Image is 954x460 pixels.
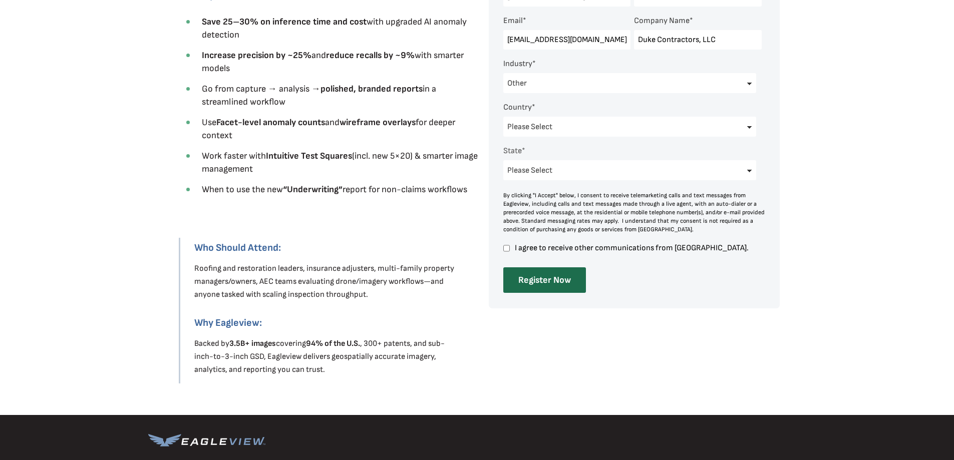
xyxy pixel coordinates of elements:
span: State [503,146,522,156]
strong: “Underwriting” [283,184,343,195]
input: Register Now [503,267,586,293]
div: By clicking "I Accept" below, I consent to receive telemarketing calls and text messages from Eag... [503,191,766,234]
span: Go from capture → analysis → in a streamlined workflow [202,84,436,107]
strong: Facet-level anomaly counts [216,117,325,128]
strong: Increase precision by ~25% [202,50,311,61]
span: Industry [503,59,532,69]
span: Company Name [634,16,690,26]
span: Country [503,103,532,112]
strong: polished, branded reports [321,84,423,94]
span: Use and for deeper context [202,117,455,141]
strong: Intuitive Test Squares [266,151,352,161]
strong: wireframe overlays [340,117,416,128]
span: When to use the new report for non-claims workflows [202,184,467,195]
span: and with smarter models [202,50,464,74]
input: I agree to receive other communications from [GEOGRAPHIC_DATA]. [503,244,510,253]
span: Roofing and restoration leaders, insurance adjusters, multi-family property managers/owners, AEC ... [194,264,454,299]
strong: 94% of the U.S. [306,339,360,348]
span: Work faster with (incl. new 5×20) & smarter image management [202,151,478,174]
span: Backed by covering , 300+ patents, and sub-inch-to-3-inch GSD, Eagleview delivers geospatially ac... [194,339,445,374]
strong: Who Should Attend: [194,242,281,254]
strong: 3.5B+ images [229,339,276,348]
strong: reduce recalls by ~9% [326,50,415,61]
strong: Why Eagleview: [194,317,262,329]
span: with upgraded AI anomaly detection [202,17,467,40]
span: Email [503,16,523,26]
span: I agree to receive other communications from [GEOGRAPHIC_DATA]. [513,244,762,252]
strong: Save 25–30% on inference time and cost [202,17,367,27]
